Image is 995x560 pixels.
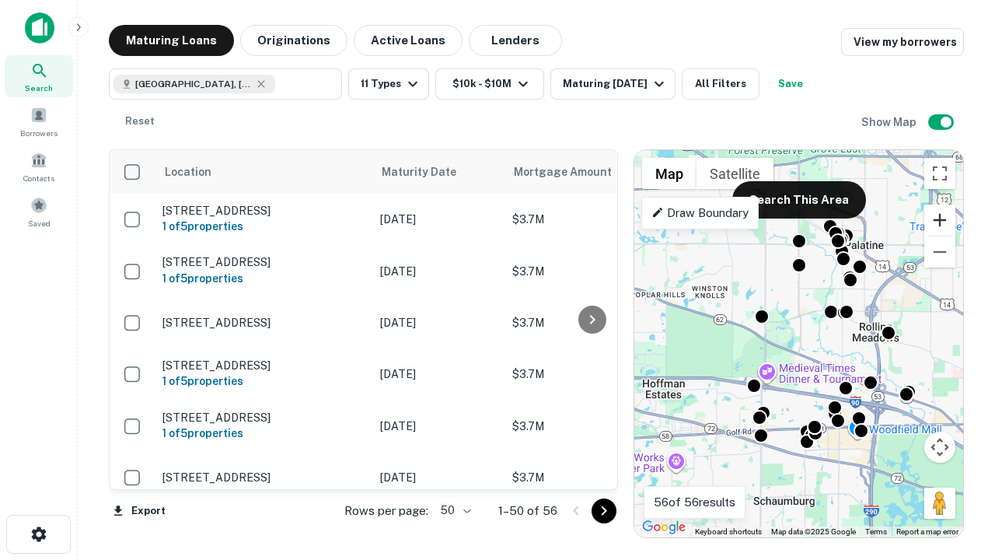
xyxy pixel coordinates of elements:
[841,28,964,56] a: View my borrowers
[696,158,773,189] button: Show satellite imagery
[109,25,234,56] button: Maturing Loans
[512,469,668,486] p: $3.7M
[865,527,887,536] a: Terms (opens in new tab)
[766,68,815,100] button: Save your search to get updates of matches that match your search criteria.
[924,205,955,236] button: Zoom in
[348,68,429,100] button: 11 Types
[924,432,955,463] button: Map camera controls
[162,425,365,442] h6: 1 of 5 properties
[115,106,165,137] button: Reset
[435,499,473,522] div: 50
[109,499,169,523] button: Export
[380,469,497,486] p: [DATE]
[512,314,668,331] p: $3.7M
[162,270,365,287] h6: 1 of 5 properties
[5,191,73,233] a: Saved
[642,158,696,189] button: Show street map
[380,263,497,280] p: [DATE]
[162,316,365,330] p: [STREET_ADDRESS]
[682,68,759,100] button: All Filters
[162,204,365,218] p: [STREET_ADDRESS]
[380,314,497,331] p: [DATE]
[372,150,504,194] th: Maturity Date
[638,517,690,537] img: Google
[550,68,676,100] button: Maturing [DATE]
[20,127,58,139] span: Borrowers
[240,25,347,56] button: Originations
[380,366,497,383] p: [DATE]
[512,418,668,435] p: $3.7M
[924,158,955,189] button: Toggle fullscreen view
[25,82,53,94] span: Search
[162,373,365,390] h6: 1 of 5 properties
[28,217,51,229] span: Saved
[654,493,735,512] p: 56 of 56 results
[498,502,557,520] p: 1–50 of 56
[634,150,963,537] div: 0 0
[354,25,463,56] button: Active Loans
[512,366,668,383] p: $3.7M
[155,150,372,194] th: Location
[592,499,616,523] button: Go to next page
[162,218,365,235] h6: 1 of 5 properties
[924,236,955,268] button: Zoom out
[162,471,365,485] p: [STREET_ADDRESS]
[164,163,211,181] span: Location
[162,359,365,373] p: [STREET_ADDRESS]
[563,75,669,93] div: Maturing [DATE]
[512,211,668,228] p: $3.7M
[732,181,866,219] button: Search This Area
[382,163,477,181] span: Maturity Date
[344,502,428,520] p: Rows per page:
[504,150,676,194] th: Mortgage Amount
[5,100,73,142] a: Borrowers
[380,418,497,435] p: [DATE]
[917,436,995,510] iframe: Chat Widget
[380,211,497,228] p: [DATE]
[512,263,668,280] p: $3.7M
[435,68,544,100] button: $10k - $10M
[861,114,919,131] h6: Show Map
[25,12,54,44] img: capitalize-icon.png
[771,527,856,536] span: Map data ©2025 Google
[469,25,562,56] button: Lenders
[162,255,365,269] p: [STREET_ADDRESS]
[135,77,252,91] span: [GEOGRAPHIC_DATA], [GEOGRAPHIC_DATA]
[651,204,749,222] p: Draw Boundary
[23,172,54,184] span: Contacts
[5,145,73,187] a: Contacts
[638,517,690,537] a: Open this area in Google Maps (opens a new window)
[695,527,762,537] button: Keyboard shortcuts
[162,411,365,425] p: [STREET_ADDRESS]
[514,163,632,181] span: Mortgage Amount
[896,527,958,536] a: Report a map error
[5,55,73,97] a: Search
